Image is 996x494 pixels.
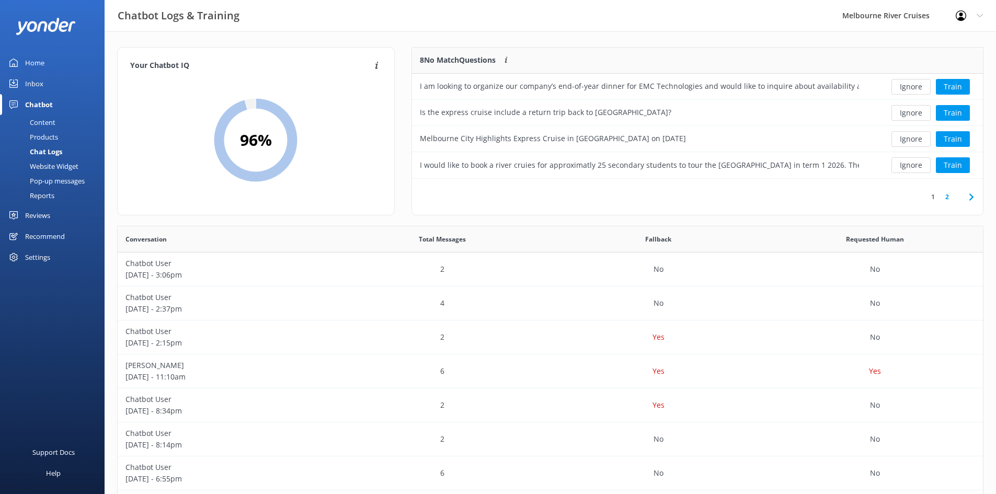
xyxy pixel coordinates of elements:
[412,74,983,100] div: row
[412,126,983,152] div: row
[419,234,466,244] span: Total Messages
[6,188,54,203] div: Reports
[420,81,859,92] div: I am looking to organize our company’s end-of-year dinner for EMC Technologies and would like to ...
[654,297,663,309] p: No
[6,115,55,130] div: Content
[6,174,85,188] div: Pop-up messages
[6,174,105,188] a: Pop-up messages
[125,405,326,417] p: [DATE] - 8:34pm
[125,371,326,383] p: [DATE] - 11:10am
[118,320,983,354] div: row
[870,399,880,411] p: No
[870,467,880,479] p: No
[420,159,859,171] div: I would like to book a river cruies for approximatly 25 secondary students to tour the [GEOGRAPHI...
[25,94,53,115] div: Chatbot
[412,152,983,178] div: row
[869,365,881,377] p: Yes
[654,467,663,479] p: No
[125,428,326,439] p: Chatbot User
[6,159,105,174] a: Website Widget
[420,107,671,118] div: Is the express cruise include a return trip back to [GEOGRAPHIC_DATA]?
[652,399,665,411] p: Yes
[125,258,326,269] p: Chatbot User
[440,331,444,343] p: 2
[6,188,105,203] a: Reports
[118,252,983,286] div: row
[440,467,444,479] p: 6
[412,74,983,178] div: grid
[891,157,931,173] button: Ignore
[25,52,44,73] div: Home
[6,144,62,159] div: Chat Logs
[645,234,671,244] span: Fallback
[25,205,50,226] div: Reviews
[32,442,75,463] div: Support Docs
[440,399,444,411] p: 2
[25,247,50,268] div: Settings
[891,79,931,95] button: Ignore
[118,286,983,320] div: row
[654,263,663,275] p: No
[6,115,105,130] a: Content
[25,73,43,94] div: Inbox
[6,130,58,144] div: Products
[125,337,326,349] p: [DATE] - 2:15pm
[652,365,665,377] p: Yes
[936,105,970,121] button: Train
[440,365,444,377] p: 6
[125,360,326,371] p: [PERSON_NAME]
[125,462,326,473] p: Chatbot User
[118,422,983,456] div: row
[440,263,444,275] p: 2
[118,354,983,388] div: row
[125,269,326,281] p: [DATE] - 3:06pm
[6,159,78,174] div: Website Widget
[6,130,105,144] a: Products
[870,297,880,309] p: No
[125,234,167,244] span: Conversation
[118,7,239,24] h3: Chatbot Logs & Training
[420,133,686,144] div: Melbourne City Highlights Express Cruise in [GEOGRAPHIC_DATA] on [DATE]
[125,326,326,337] p: Chatbot User
[130,60,372,72] h4: Your Chatbot IQ
[125,473,326,485] p: [DATE] - 6:55pm
[940,192,954,202] a: 2
[46,463,61,484] div: Help
[926,192,940,202] a: 1
[936,131,970,147] button: Train
[412,100,983,126] div: row
[870,331,880,343] p: No
[240,128,272,153] h2: 96 %
[936,157,970,173] button: Train
[125,292,326,303] p: Chatbot User
[118,456,983,490] div: row
[125,439,326,451] p: [DATE] - 8:14pm
[440,297,444,309] p: 4
[16,18,76,35] img: yonder-white-logo.png
[936,79,970,95] button: Train
[440,433,444,445] p: 2
[125,394,326,405] p: Chatbot User
[6,144,105,159] a: Chat Logs
[846,234,904,244] span: Requested Human
[420,54,496,66] p: 8 No Match Questions
[870,433,880,445] p: No
[118,388,983,422] div: row
[891,105,931,121] button: Ignore
[654,433,663,445] p: No
[870,263,880,275] p: No
[125,303,326,315] p: [DATE] - 2:37pm
[891,131,931,147] button: Ignore
[652,331,665,343] p: Yes
[25,226,65,247] div: Recommend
